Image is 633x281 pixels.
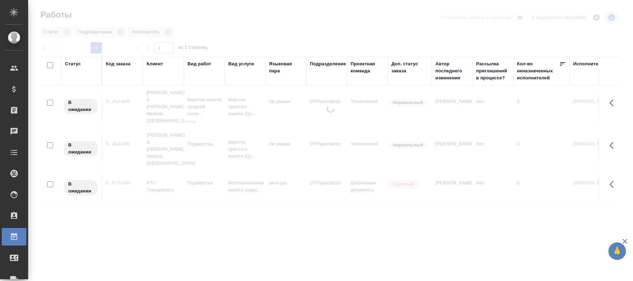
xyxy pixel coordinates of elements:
[228,60,254,67] div: Вид услуги
[605,137,622,154] button: Здесь прячутся важные кнопки
[106,60,130,67] div: Код заказа
[517,60,559,81] div: Кол-во неназначенных исполнителей
[63,98,98,115] div: Исполнитель назначен, приступать к работе пока рано
[310,60,346,67] div: Подразделение
[573,60,604,67] div: Исполнитель
[611,244,623,259] span: 🙏
[147,60,163,67] div: Клиент
[351,60,384,74] div: Проектная команда
[391,60,428,74] div: Доп. статус заказа
[435,60,469,81] div: Автор последнего изменения
[68,181,93,195] p: В ожидании
[65,60,81,67] div: Статус
[187,60,211,67] div: Вид работ
[269,60,303,74] div: Языковая пара
[605,94,622,111] button: Здесь прячутся важные кнопки
[63,179,98,196] div: Исполнитель назначен, приступать к работе пока рано
[63,140,98,157] div: Исполнитель назначен, приступать к работе пока рано
[608,242,626,260] button: 🙏
[68,142,93,156] p: В ожидании
[476,60,510,81] div: Рассылка приглашений в процессе?
[68,99,93,113] p: В ожидании
[605,176,622,193] button: Здесь прячутся важные кнопки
